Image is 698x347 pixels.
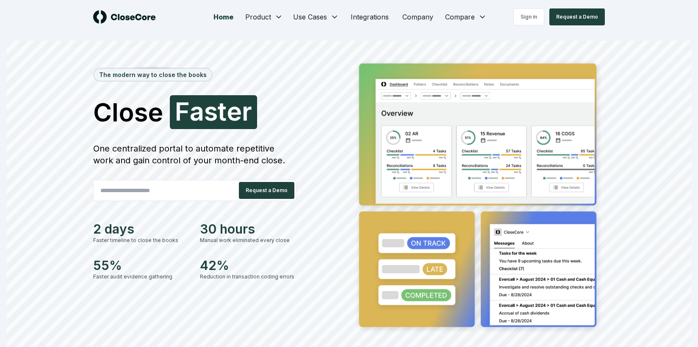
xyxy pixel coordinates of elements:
[93,273,190,281] div: Faster audit evidence gathering
[93,221,190,237] div: 2 days
[549,8,605,25] button: Request a Demo
[513,8,544,25] a: Sign in
[344,8,396,25] a: Integrations
[440,8,492,25] button: Compare
[93,237,190,244] div: Faster timeline to close the books
[396,8,440,25] a: Company
[200,258,296,273] div: 42%
[94,69,212,81] div: The modern way to close the books
[200,237,296,244] div: Manual work eliminated every close
[242,99,252,124] span: r
[93,99,163,125] span: Close
[190,99,204,124] span: a
[352,58,605,336] img: Jumbotron
[93,10,156,24] img: logo
[239,182,294,199] button: Request a Demo
[175,99,190,124] span: F
[293,12,327,22] span: Use Cases
[245,12,271,22] span: Product
[200,221,296,237] div: 30 hours
[93,258,190,273] div: 55%
[445,12,475,22] span: Compare
[288,8,344,25] button: Use Cases
[200,273,296,281] div: Reduction in transaction coding errors
[93,143,296,166] div: One centralized portal to automate repetitive work and gain control of your month-end close.
[207,8,240,25] a: Home
[218,99,227,124] span: t
[227,99,242,124] span: e
[204,99,218,124] span: s
[240,8,288,25] button: Product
